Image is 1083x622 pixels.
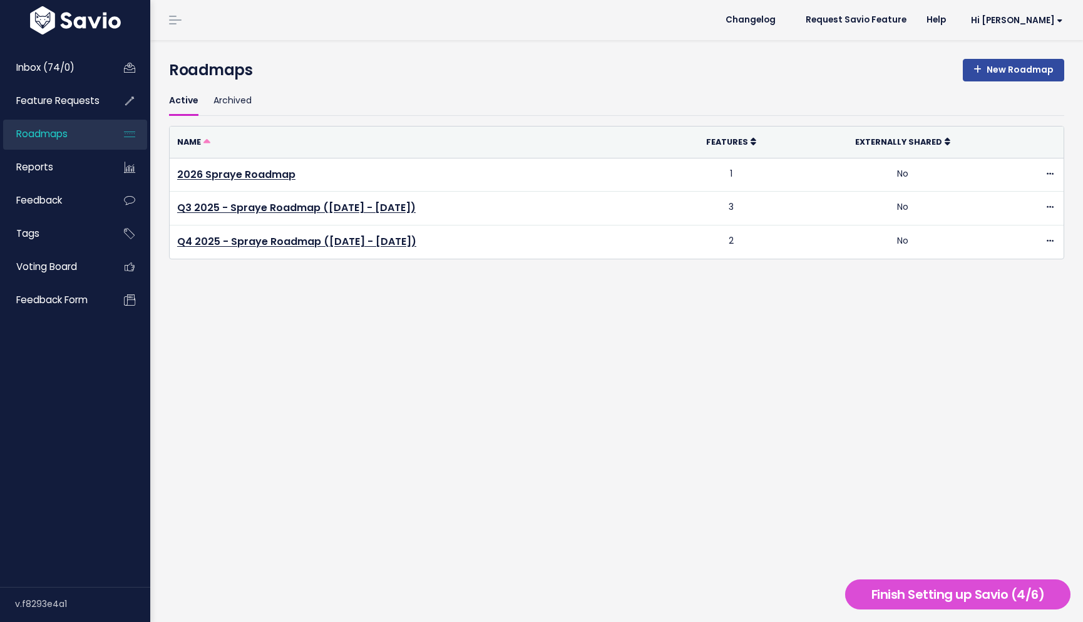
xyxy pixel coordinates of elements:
[3,120,104,148] a: Roadmaps
[15,588,150,620] div: v.f8293e4a1
[3,252,104,281] a: Voting Board
[3,219,104,248] a: Tags
[3,186,104,215] a: Feedback
[3,53,104,82] a: Inbox (74/0)
[956,11,1073,30] a: Hi [PERSON_NAME]
[177,137,201,147] span: Name
[667,158,795,192] td: 1
[3,286,104,314] a: Feedback form
[706,135,756,148] a: Features
[706,137,748,147] span: Features
[916,11,956,29] a: Help
[726,16,776,24] span: Changelog
[169,86,198,116] a: Active
[177,167,295,182] a: 2026 Spraye Roadmap
[855,137,942,147] span: Externally Shared
[796,11,916,29] a: Request Savio Feature
[667,225,795,259] td: 2
[16,127,68,140] span: Roadmaps
[795,225,1011,259] td: No
[795,158,1011,192] td: No
[855,135,950,148] a: Externally Shared
[963,59,1064,81] a: New Roadmap
[16,94,100,107] span: Feature Requests
[3,153,104,182] a: Reports
[16,227,39,240] span: Tags
[177,135,210,148] a: Name
[213,86,252,116] a: Archived
[16,160,53,174] span: Reports
[169,59,1064,81] h4: Roadmaps
[27,6,124,34] img: logo-white.9d6f32f41409.svg
[177,234,416,249] a: Q4 2025 - Spraye Roadmap ([DATE] - [DATE])
[3,86,104,115] a: Feature Requests
[851,585,1065,604] h5: Finish Setting up Savio (4/6)
[971,16,1063,25] span: Hi [PERSON_NAME]
[667,192,795,225] td: 3
[177,200,416,215] a: Q3 2025 - Spraye Roadmap ([DATE] - [DATE])
[16,293,88,306] span: Feedback form
[16,61,74,74] span: Inbox (74/0)
[795,192,1011,225] td: No
[16,194,62,207] span: Feedback
[16,260,77,273] span: Voting Board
